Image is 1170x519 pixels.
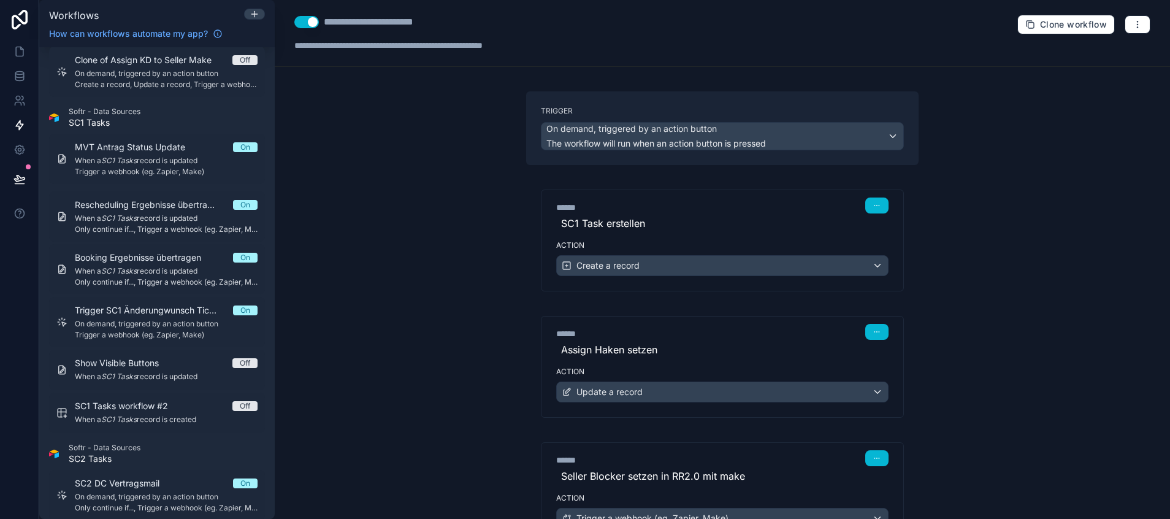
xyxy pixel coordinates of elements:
[69,117,140,129] span: SC1 Tasks
[240,142,250,152] div: On
[39,47,275,519] div: scrollable content
[240,200,250,210] div: On
[556,216,889,231] span: SC1 Task erstellen
[75,415,258,425] span: When a record is created
[240,401,250,411] div: Off
[240,253,250,263] div: On
[1017,15,1115,34] button: Clone workflow
[69,107,140,117] span: Softr - Data Sources
[240,358,250,368] div: Off
[546,123,717,135] span: On demand, triggered by an action button
[75,277,258,287] span: Only continue if..., Trigger a webhook (eg. Zapier, Make)
[75,252,216,264] span: Booking Ergebnisse übertragen
[75,167,258,177] span: Trigger a webhook (eg. Zapier, Make)
[49,47,265,97] a: Clone of Assign KD to Seller MakeOffOn demand, triggered by an action buttonCreate a record, Upda...
[75,304,233,317] span: Trigger SC1 Änderungwunsch Ticket
[75,266,258,276] span: When a record is updated
[556,469,889,483] span: Seller Blocker setzen in RR2.0 mit make
[49,113,59,123] img: Airtable Logo
[75,225,258,234] span: Only continue if..., Trigger a webhook (eg. Zapier, Make)
[576,386,643,398] span: Update a record
[75,357,174,369] span: Show Visible Buttons
[101,156,137,165] em: SC1 Tasks
[49,191,265,242] a: Rescheduling Ergebnisse übertragenOnWhen aSC1 Tasksrecord is updatedOnly continue if..., Trigger ...
[75,400,183,412] span: SC1 Tasks workflow #2
[69,453,140,465] span: SC2 Tasks
[75,199,233,211] span: Rescheduling Ergebnisse übertragen
[101,372,137,381] em: SC1 Tasks
[49,28,208,40] span: How can workflows automate my app?
[49,393,265,433] a: SC1 Tasks workflow #2OffWhen aSC1 Tasksrecord is created
[75,372,258,382] span: When a record is updated
[546,138,766,148] span: The workflow will run when an action button is pressed
[44,28,227,40] a: How can workflows automate my app?
[75,492,258,502] span: On demand, triggered by an action button
[556,240,889,250] label: Action
[75,503,258,513] span: Only continue if..., Trigger a webhook (eg. Zapier, Make)
[541,122,904,150] button: On demand, triggered by an action buttonThe workflow will run when an action button is pressed
[75,80,258,90] span: Create a record, Update a record, Trigger a webhook (eg. Zapier, Make), Create a record
[75,319,258,329] span: On demand, triggered by an action button
[576,259,640,272] span: Create a record
[49,9,99,21] span: Workflows
[75,141,200,153] span: MVT Antrag Status Update
[541,106,904,116] label: Trigger
[49,244,265,294] a: Booking Ergebnisse übertragenOnWhen aSC1 Tasksrecord is updatedOnly continue if..., Trigger a web...
[1040,19,1107,30] span: Clone workflow
[101,415,137,424] em: SC1 Tasks
[556,367,889,377] label: Action
[556,342,889,357] span: Assign Haken setzen
[75,54,226,66] span: Clone of Assign KD to Seller Make
[101,213,137,223] em: SC1 Tasks
[240,306,250,315] div: On
[75,69,258,79] span: On demand, triggered by an action button
[75,156,258,166] span: When a record is updated
[75,477,174,490] span: SC2 DC Vertragsmail
[49,350,265,390] a: Show Visible ButtonsOffWhen aSC1 Tasksrecord is updated
[556,493,889,503] label: Action
[49,449,59,459] img: Airtable Logo
[556,255,889,276] button: Create a record
[101,266,137,275] em: SC1 Tasks
[49,297,265,347] a: Trigger SC1 Änderungwunsch TicketOnOn demand, triggered by an action buttonTrigger a webhook (eg....
[240,479,250,488] div: On
[556,382,889,402] button: Update a record
[49,134,265,184] a: MVT Antrag Status UpdateOnWhen aSC1 Tasksrecord is updatedTrigger a webhook (eg. Zapier, Make)
[240,55,250,65] div: Off
[75,213,258,223] span: When a record is updated
[75,330,258,340] span: Trigger a webhook (eg. Zapier, Make)
[69,443,140,453] span: Softr - Data Sources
